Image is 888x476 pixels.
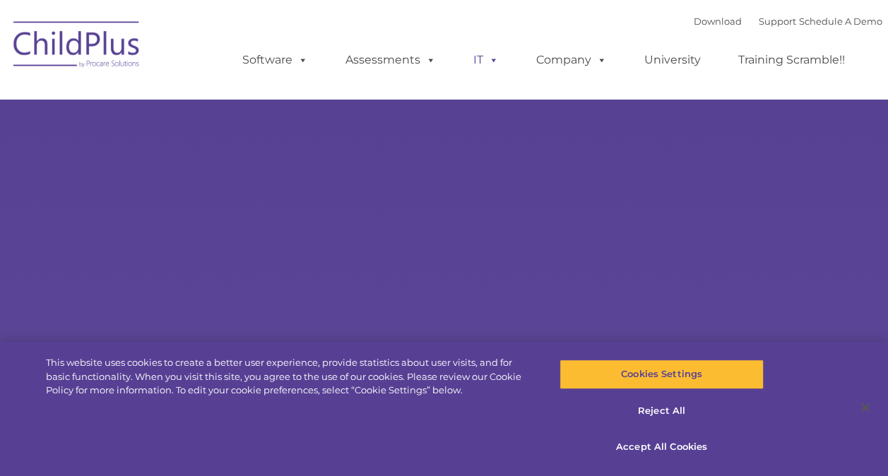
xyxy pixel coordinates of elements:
a: Support [759,16,796,27]
a: Training Scramble!! [724,46,859,74]
a: Download [694,16,742,27]
img: ChildPlus by Procare Solutions [6,11,148,82]
a: IT [459,46,513,74]
div: This website uses cookies to create a better user experience, provide statistics about user visit... [46,356,533,398]
a: University [630,46,715,74]
button: Reject All [560,396,764,426]
a: Software [228,46,322,74]
button: Close [850,392,881,423]
a: Schedule A Demo [799,16,882,27]
a: Company [522,46,621,74]
button: Accept All Cookies [560,432,764,462]
button: Cookies Settings [560,359,764,389]
a: Assessments [331,46,450,74]
font: | [694,16,882,27]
